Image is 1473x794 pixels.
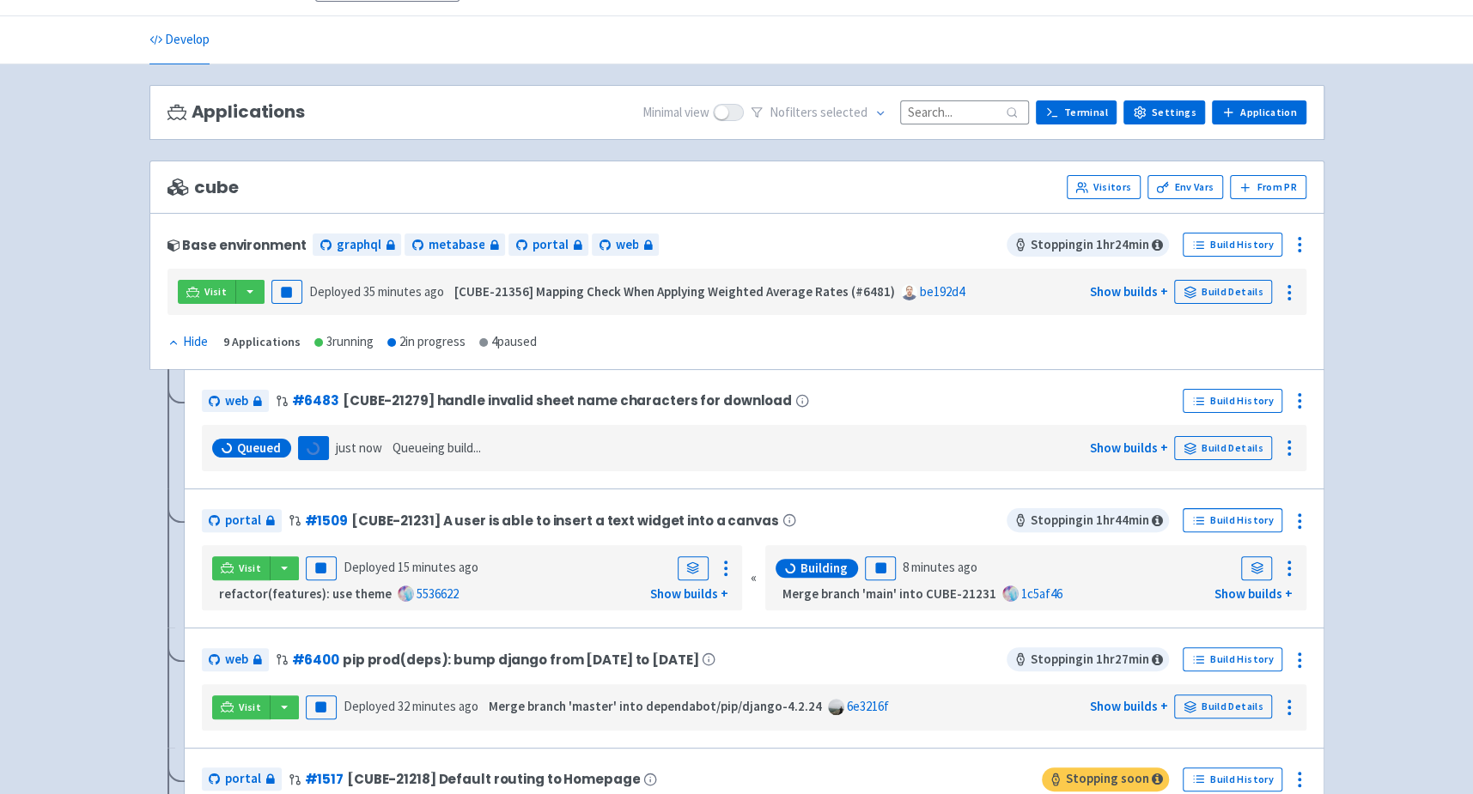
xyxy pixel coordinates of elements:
span: Minimal view [642,103,709,123]
span: graphql [336,235,380,255]
a: 1c5af46 [1021,585,1062,602]
span: web [225,391,248,411]
span: metabase [428,235,484,255]
h3: Applications [167,102,305,122]
span: portal [225,769,261,789]
a: Visitors [1067,175,1141,199]
a: Build History [1183,767,1282,791]
a: #6400 [292,651,339,669]
time: 32 minutes ago [398,698,478,714]
a: Terminal [1036,100,1117,124]
a: Build History [1183,389,1282,413]
span: Queued [237,439,281,457]
a: portal [202,509,282,532]
span: pip prod(deps): bump django from [DATE] to [DATE] [343,652,699,667]
span: selected [820,104,867,120]
button: Hide [167,332,210,352]
span: cube [167,178,239,197]
span: [CUBE-21231] A user is able to insert a text widget into a canvas [351,513,779,528]
a: be192d4 [920,283,965,300]
time: just now [336,439,382,456]
a: Visit [212,556,271,580]
a: Build History [1183,508,1282,532]
span: portal [532,235,568,255]
span: Visit [239,561,261,575]
div: 9 Applications [223,332,301,352]
time: 35 minutes ago [363,283,444,300]
a: web [592,233,659,257]
a: #1517 [305,770,344,788]
strong: [CUBE-21356] Mapping Check When Applying Weighted Average Rates (#6481) [454,283,895,300]
span: Deployed [344,559,478,575]
a: portal [202,767,282,791]
a: metabase [405,233,505,257]
a: Show builds + [1089,698,1167,714]
a: Visit [212,695,271,719]
span: Deployed [309,283,444,300]
div: Hide [167,332,208,352]
button: Pause [306,556,337,580]
a: Show builds + [650,585,728,602]
span: Stopping in 1 hr 44 min [1007,508,1169,532]
span: [CUBE-21218] Default routing to Homepage [347,772,641,786]
a: Show builds + [1214,585,1293,602]
button: Pause [865,556,896,580]
span: web [225,650,248,670]
a: 6e3216f [847,698,889,714]
span: portal [225,511,261,530]
button: Loading [298,436,329,460]
button: From PR [1230,175,1306,199]
a: Show builds + [1089,439,1167,456]
strong: Merge branch 'master' into dependabot/pip/django-4.2.24 [489,698,822,714]
div: 4 paused [479,332,537,352]
a: #1509 [305,512,348,530]
button: Pause [306,695,337,719]
a: Env Vars [1147,175,1223,199]
a: Build History [1183,647,1282,671]
strong: refactor(features): use theme [219,585,392,602]
a: web [202,648,269,671]
span: No filter s [770,103,867,123]
span: Stopping soon [1042,767,1169,791]
span: web [615,235,638,255]
div: 3 running [314,332,374,352]
a: Build Details [1174,280,1272,304]
button: Pause [271,280,302,304]
a: #6483 [292,391,339,409]
span: Visit [204,285,227,299]
span: Visit [239,700,261,714]
a: 5536622 [417,585,459,602]
time: 8 minutes ago [903,559,977,575]
div: 2 in progress [387,332,466,352]
span: Building [800,560,848,577]
a: Build Details [1174,694,1272,718]
time: 15 minutes ago [398,559,478,575]
div: « [751,545,757,611]
a: graphql [313,233,401,257]
a: Build History [1183,233,1282,257]
a: Visit [178,280,236,304]
a: Settings [1123,100,1205,124]
span: Stopping in 1 hr 24 min [1007,233,1169,257]
a: web [202,390,269,413]
span: Deployed [344,698,478,714]
a: portal [508,233,588,257]
a: Develop [149,16,210,64]
input: Search... [900,100,1029,124]
a: Application [1212,100,1306,124]
span: Stopping in 1 hr 27 min [1007,647,1169,671]
a: Show builds + [1089,283,1167,300]
a: Build Details [1174,436,1272,460]
span: Queueing build... [393,439,481,458]
strong: Merge branch 'main' into CUBE-21231 [782,585,996,602]
span: [CUBE-21279] handle invalid sheet name characters for download [343,393,792,408]
div: Base environment [167,238,307,252]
